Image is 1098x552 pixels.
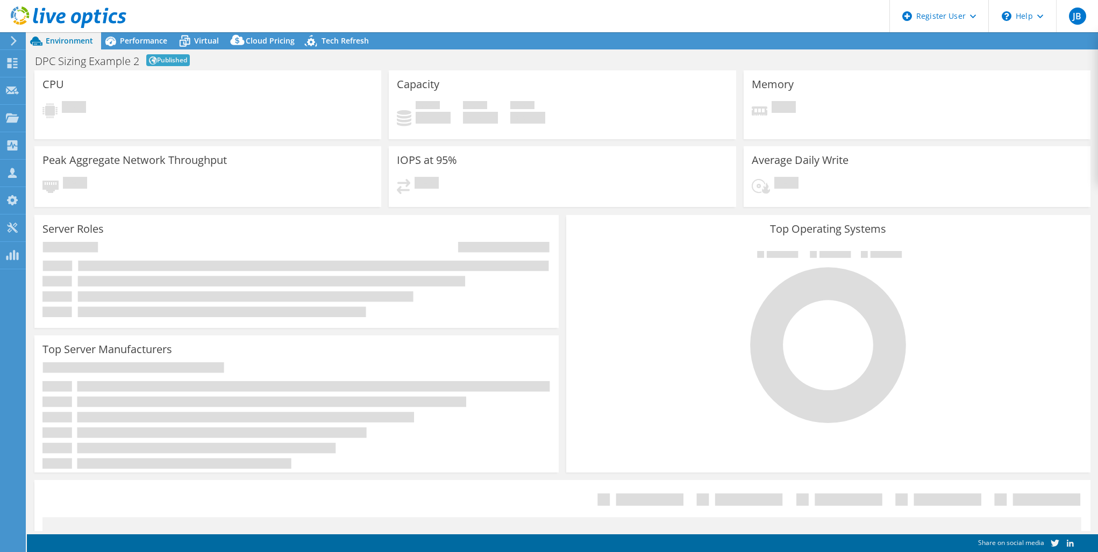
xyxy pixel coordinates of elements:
[772,101,796,116] span: Pending
[415,177,439,191] span: Pending
[63,177,87,191] span: Pending
[1002,11,1011,21] svg: \n
[1069,8,1086,25] span: JB
[978,538,1044,547] span: Share on social media
[246,35,295,46] span: Cloud Pricing
[416,112,451,124] h4: 0 GiB
[463,112,498,124] h4: 0 GiB
[42,343,172,355] h3: Top Server Manufacturers
[752,78,794,90] h3: Memory
[510,101,534,112] span: Total
[322,35,369,46] span: Tech Refresh
[774,177,798,191] span: Pending
[574,223,1082,235] h3: Top Operating Systems
[42,223,104,235] h3: Server Roles
[194,35,219,46] span: Virtual
[510,112,545,124] h4: 0 GiB
[146,54,190,66] span: Published
[42,78,64,90] h3: CPU
[62,101,86,116] span: Pending
[120,35,167,46] span: Performance
[46,35,93,46] span: Environment
[752,154,849,166] h3: Average Daily Write
[42,154,227,166] h3: Peak Aggregate Network Throughput
[397,154,457,166] h3: IOPS at 95%
[35,56,139,67] h1: DPC Sizing Example 2
[397,78,439,90] h3: Capacity
[463,101,487,112] span: Free
[416,101,440,112] span: Used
